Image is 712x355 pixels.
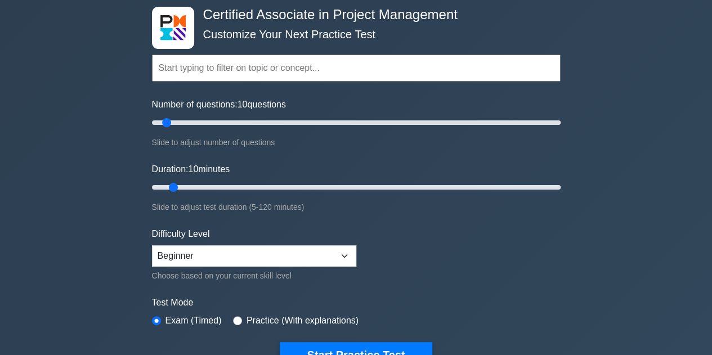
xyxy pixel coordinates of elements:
[152,227,210,241] label: Difficulty Level
[247,314,359,327] label: Practice (With explanations)
[165,314,222,327] label: Exam (Timed)
[188,164,198,174] span: 10
[199,7,505,23] h4: Certified Associate in Project Management
[152,269,356,282] div: Choose based on your current skill level
[152,200,561,214] div: Slide to adjust test duration (5-120 minutes)
[152,136,561,149] div: Slide to adjust number of questions
[152,296,561,309] label: Test Mode
[152,163,230,176] label: Duration: minutes
[152,98,286,111] label: Number of questions: questions
[238,100,248,109] span: 10
[152,55,561,82] input: Start typing to filter on topic or concept...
